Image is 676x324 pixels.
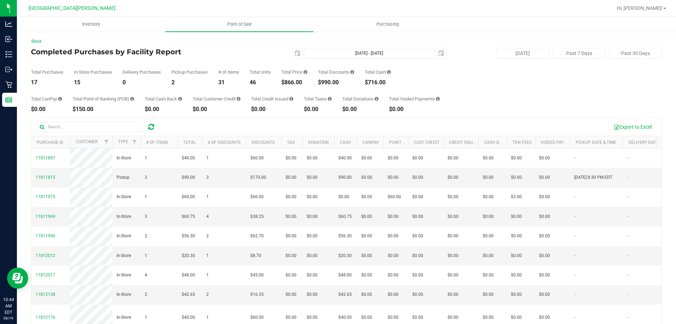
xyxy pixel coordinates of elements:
[206,174,209,181] span: 3
[182,213,195,220] span: $60.75
[286,252,296,259] span: $0.00
[436,97,440,101] i: Sum of all voided payment transaction amounts, excluding tips and transaction fees, for all purch...
[206,213,209,220] span: 4
[145,155,147,161] span: 1
[146,140,168,145] a: # of Items
[447,233,458,239] span: $0.00
[511,314,522,321] span: $0.00
[73,21,109,27] span: Inventory
[387,70,391,74] i: Sum of the successful, non-voided cash payment transactions for all purchases in the date range. ...
[171,70,208,74] div: Pickup Purchases
[328,97,332,101] i: Sum of the total taxes for all purchases in the date range.
[252,140,275,145] a: Discounts
[574,194,575,200] span: -
[182,314,195,321] span: $40.00
[250,174,266,181] span: $170.00
[627,233,628,239] span: -
[145,314,147,321] span: 1
[3,297,14,316] p: 10:44 AM EDT
[447,252,458,259] span: $0.00
[539,233,550,239] span: $0.00
[36,315,55,320] span: 11812176
[539,194,550,200] span: $0.00
[76,139,98,144] a: Customer
[389,97,440,101] div: Total Voided Payments
[206,291,209,298] span: 2
[206,252,209,259] span: 1
[250,233,264,239] span: $62.70
[576,140,616,145] a: Pickup Date & Time
[129,136,140,148] a: Filter
[447,194,458,200] span: $0.00
[389,140,439,145] a: Point of Banking (POB)
[436,48,446,58] span: select
[367,21,408,27] span: Purchasing
[539,174,550,181] span: $0.00
[304,97,332,101] div: Total Taxes
[627,174,628,181] span: -
[511,155,522,161] span: $0.00
[182,174,195,181] span: $90.00
[5,81,12,88] inline-svg: Retail
[375,97,378,101] i: Sum of all round-up-to-next-dollar total price adjustments for all purchases in the date range.
[511,194,522,200] span: $3.00
[574,213,575,220] span: -
[206,155,209,161] span: 1
[388,291,399,298] span: $0.00
[3,316,14,321] p: 08/19
[17,17,165,32] a: Inventory
[338,174,352,181] span: $90.00
[36,253,55,258] span: 11812012
[287,140,295,145] a: Tax
[74,70,112,74] div: In Store Purchases
[388,233,399,239] span: $0.00
[250,291,264,298] span: $16.35
[412,314,423,321] span: $0.00
[539,272,550,279] span: $0.00
[182,291,195,298] span: $42.65
[412,194,423,200] span: $0.00
[5,20,12,27] inline-svg: Analytics
[574,272,575,279] span: -
[412,291,423,298] span: $0.00
[36,233,55,238] span: 11811990
[539,155,550,161] span: $0.00
[361,174,372,181] span: $0.00
[308,140,329,145] a: Donation
[218,70,239,74] div: # of Items
[5,66,12,73] inline-svg: Outbound
[73,106,134,112] div: $150.00
[145,213,147,220] span: 3
[338,252,352,259] span: $20.30
[117,213,131,220] span: In-Store
[182,233,195,239] span: $56.30
[31,48,241,56] h4: Completed Purchases by Facility Report
[73,97,134,101] div: Total Point of Banking (POB)
[318,80,354,85] div: $990.00
[483,252,494,259] span: $0.00
[182,194,195,200] span: $60.00
[338,233,352,239] span: $56.30
[250,70,271,74] div: Total Units
[29,5,115,11] span: [GEOGRAPHIC_DATA][PERSON_NAME]
[342,106,378,112] div: $0.00
[250,314,264,321] span: $60.00
[307,252,318,259] span: $0.00
[31,70,63,74] div: Total Purchases
[389,106,440,112] div: $0.00
[117,314,131,321] span: In-Store
[511,174,522,181] span: $0.00
[483,155,494,161] span: $0.00
[447,155,458,161] span: $0.00
[365,70,391,74] div: Total Cash
[512,140,532,145] a: Txn Fees
[293,48,302,58] span: select
[627,291,628,298] span: -
[182,155,195,161] span: $40.00
[182,272,195,279] span: $48.00
[286,314,296,321] span: $0.00
[574,252,575,259] span: -
[511,272,522,279] span: $0.00
[361,213,372,220] span: $0.00
[145,291,147,298] span: 2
